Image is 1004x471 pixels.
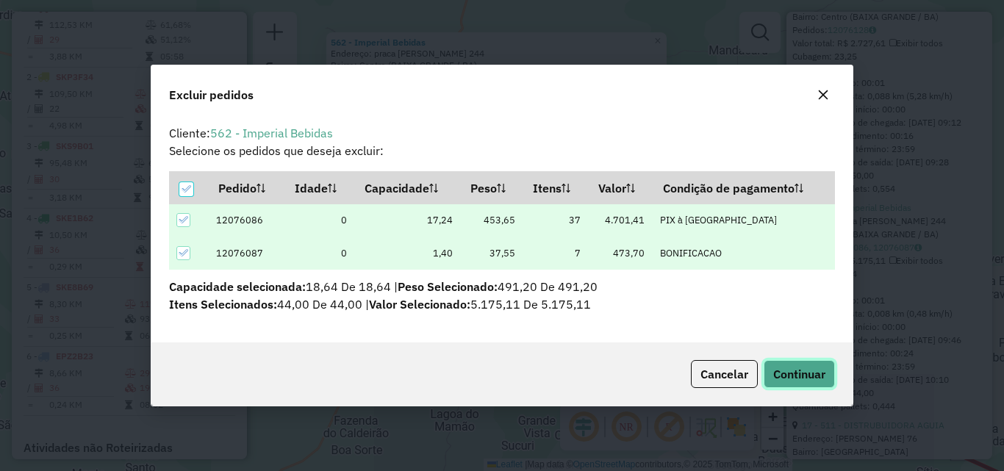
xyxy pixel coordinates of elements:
[169,278,835,295] p: 18,64 De 18,64 | 491,20 De 491,20
[653,237,835,270] td: BONIFICACAO
[460,204,523,237] td: 453,65
[653,172,835,204] th: Condição de pagamento
[764,360,835,388] button: Continuar
[523,204,589,237] td: 37
[588,172,653,204] th: Valor
[209,172,284,204] th: Pedido
[209,204,284,237] td: 12076086
[354,237,460,270] td: 1,40
[653,204,835,237] td: PIX à [GEOGRAPHIC_DATA]
[523,237,589,270] td: 7
[700,367,748,381] span: Cancelar
[588,204,653,237] td: 4.701,41
[354,204,460,237] td: 17,24
[169,86,254,104] span: Excluir pedidos
[773,367,825,381] span: Continuar
[169,126,333,140] span: Cliente:
[460,237,523,270] td: 37,55
[169,279,306,294] span: Capacidade selecionada:
[523,172,589,204] th: Itens
[169,142,835,159] p: Selecione os pedidos que deseja excluir:
[460,172,523,204] th: Peso
[169,297,277,312] span: Itens Selecionados:
[209,237,284,270] td: 12076087
[284,172,354,204] th: Idade
[588,237,653,270] td: 473,70
[169,295,835,313] p: 5.175,11 De 5.175,11
[284,204,354,237] td: 0
[398,279,498,294] span: Peso Selecionado:
[354,172,460,204] th: Capacidade
[691,360,758,388] button: Cancelar
[210,126,333,140] a: 562 - Imperial Bebidas
[284,237,354,270] td: 0
[169,297,369,312] span: 44,00 De 44,00 |
[369,297,470,312] span: Valor Selecionado:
